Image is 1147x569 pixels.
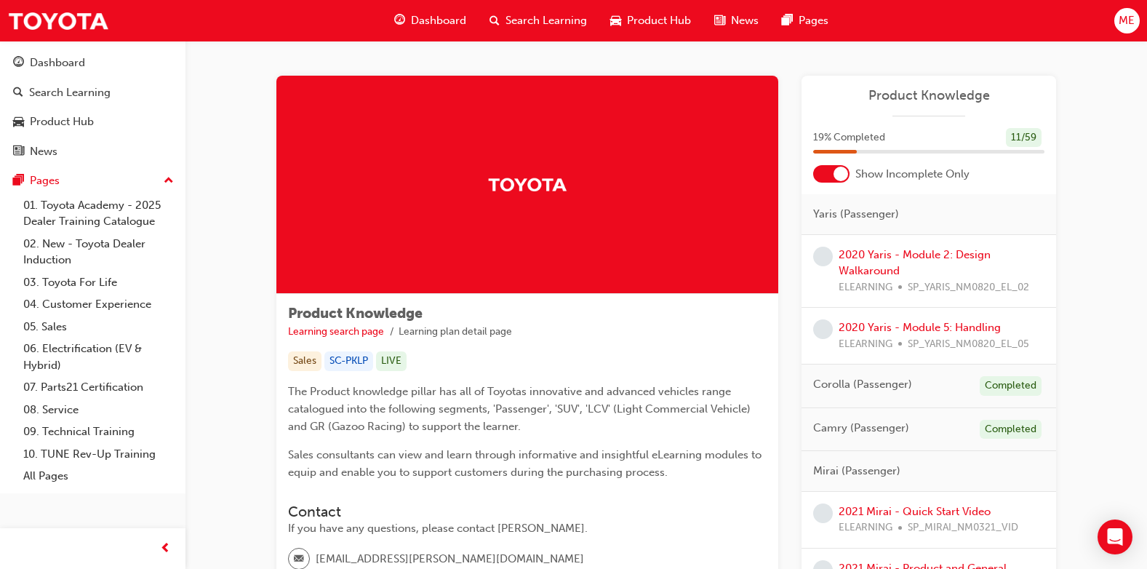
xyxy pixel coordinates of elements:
button: Pages [6,167,180,194]
a: News [6,138,180,165]
span: Search Learning [505,12,587,29]
a: 04. Customer Experience [17,293,180,316]
span: ELEARNING [839,279,892,296]
a: pages-iconPages [770,6,840,36]
a: 09. Technical Training [17,421,180,443]
a: Dashboard [6,49,180,76]
a: car-iconProduct Hub [599,6,703,36]
a: guage-iconDashboard [383,6,478,36]
span: ELEARNING [839,336,892,353]
div: Completed [980,420,1042,439]
div: News [30,143,57,160]
span: SP_YARIS_NM0820_EL_05 [908,336,1029,353]
span: pages-icon [782,12,793,30]
a: 06. Electrification (EV & Hybrid) [17,338,180,376]
span: SP_MIRAI_NM0321_VID [908,520,1018,536]
div: SC-PKLP [324,351,373,371]
div: Sales [288,351,321,371]
div: 11 / 59 [1006,128,1042,148]
span: Product Hub [627,12,691,29]
span: news-icon [714,12,725,30]
span: Yaris (Passenger) [813,206,899,223]
span: email-icon [294,550,304,569]
span: up-icon [164,172,174,191]
a: search-iconSearch Learning [478,6,599,36]
span: SP_YARIS_NM0820_EL_02 [908,279,1029,296]
span: Camry (Passenger) [813,420,909,437]
div: Search Learning [29,84,111,101]
a: Learning search page [288,325,384,338]
span: learningRecordVerb_NONE-icon [813,319,833,339]
div: Dashboard [30,55,85,71]
span: search-icon [13,87,23,100]
span: News [731,12,759,29]
span: guage-icon [13,57,24,70]
a: 07. Parts21 Certification [17,376,180,399]
span: prev-icon [160,540,171,558]
div: If you have any questions, please contact [PERSON_NAME]. [288,520,767,537]
span: ME [1119,12,1135,29]
span: Dashboard [411,12,466,29]
button: DashboardSearch LearningProduct HubNews [6,47,180,167]
div: Completed [980,376,1042,396]
span: Mirai (Passenger) [813,463,900,480]
span: Pages [799,12,828,29]
span: The Product knowledge pillar has all of Toyotas innovative and advanced vehicles range catalogued... [288,385,754,433]
img: Trak [7,4,109,37]
a: 2020 Yaris - Module 5: Handling [839,321,1001,334]
a: Product Knowledge [813,87,1044,104]
span: Corolla (Passenger) [813,376,912,393]
span: guage-icon [394,12,405,30]
a: Search Learning [6,79,180,106]
li: Learning plan detail page [399,324,512,341]
span: Sales consultants can view and learn through informative and insightful eLearning modules to equi... [288,448,764,479]
button: ME [1114,8,1140,33]
span: ELEARNING [839,520,892,536]
a: 03. Toyota For Life [17,271,180,294]
a: 2020 Yaris - Module 2: Design Walkaround [839,248,991,278]
div: Product Hub [30,114,94,130]
a: Product Hub [6,108,180,135]
span: Product Knowledge [288,305,423,322]
div: LIVE [376,351,407,371]
h3: Contact [288,504,767,520]
img: Trak [487,172,567,197]
a: 2021 Mirai - Quick Start Video [839,505,991,518]
a: news-iconNews [703,6,770,36]
a: 01. Toyota Academy - 2025 Dealer Training Catalogue [17,194,180,233]
a: All Pages [17,465,180,488]
span: pages-icon [13,175,24,188]
span: car-icon [610,12,621,30]
div: Open Intercom Messenger [1098,520,1132,554]
span: Show Incomplete Only [855,166,970,183]
span: car-icon [13,116,24,129]
a: 08. Service [17,399,180,421]
a: 02. New - Toyota Dealer Induction [17,233,180,271]
span: learningRecordVerb_NONE-icon [813,247,833,266]
span: learningRecordVerb_NONE-icon [813,504,833,523]
span: news-icon [13,146,24,159]
span: 19 % Completed [813,130,885,146]
span: [EMAIL_ADDRESS][PERSON_NAME][DOMAIN_NAME] [316,551,584,568]
a: 10. TUNE Rev-Up Training [17,443,180,466]
div: Pages [30,172,60,189]
span: search-icon [489,12,500,30]
a: 05. Sales [17,316,180,338]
